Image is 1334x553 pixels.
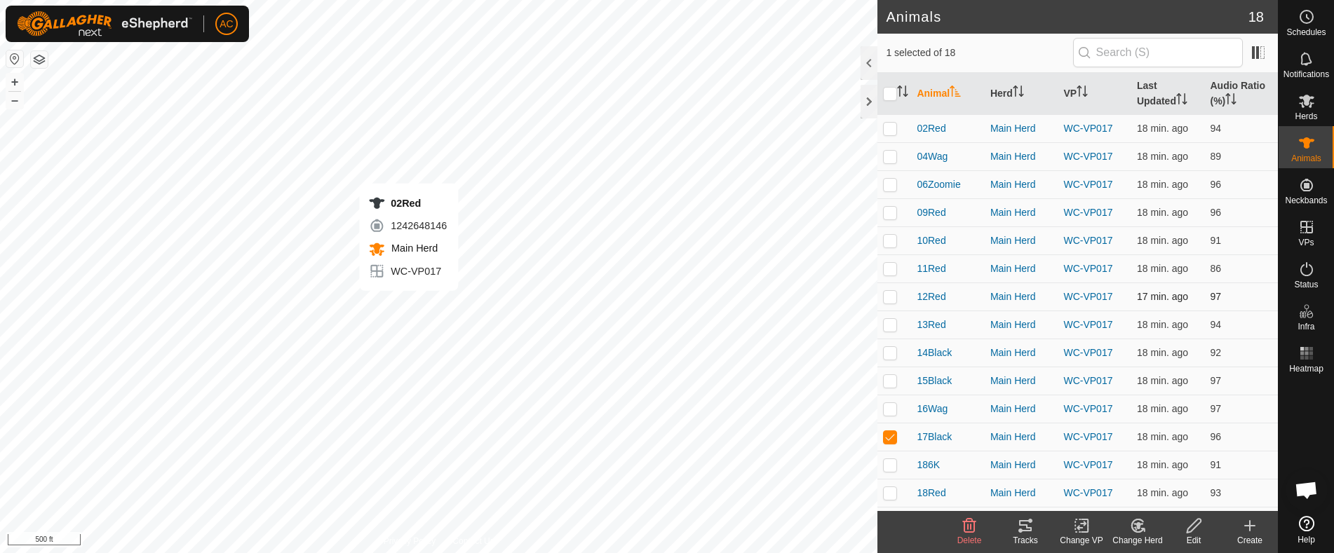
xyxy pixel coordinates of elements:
th: Animal [911,73,985,115]
span: 89 [1210,151,1221,162]
span: Delete [957,535,982,545]
a: WC-VP017 [1063,487,1112,498]
a: WC-VP017 [1063,459,1112,470]
div: Change VP [1053,534,1110,547]
span: Sep 2, 2025, 11:40 AM [1137,375,1188,386]
span: 06Zoomie [917,177,960,192]
p-sorticon: Activate to sort [1077,88,1088,99]
div: 1242648146 [368,217,447,234]
span: 86 [1210,263,1221,274]
span: 94 [1210,319,1221,330]
th: Herd [985,73,1058,115]
a: WC-VP017 [1063,207,1112,218]
div: Main Herd [990,121,1053,136]
p-sorticon: Activate to sort [897,88,908,99]
div: Main Herd [990,233,1053,248]
p-sorticon: Activate to sort [1013,88,1024,99]
span: 1 selected of 18 [886,46,1072,60]
span: Heatmap [1289,364,1323,373]
span: Main Herd [388,243,438,254]
span: 93 [1210,487,1221,498]
span: Sep 2, 2025, 11:40 AM [1137,291,1188,302]
span: 91 [1210,459,1221,470]
a: WC-VP017 [1063,347,1112,358]
span: 18 [1248,6,1264,27]
p-sorticon: Activate to sort [950,88,961,99]
span: Sep 2, 2025, 11:40 AM [1137,263,1188,274]
a: WC-VP017 [1063,375,1112,386]
a: WC-VP017 [1063,179,1112,190]
span: Sep 2, 2025, 11:40 AM [1137,487,1188,498]
span: 13Red [917,318,945,332]
button: + [6,74,23,90]
span: 96 [1210,431,1221,442]
span: AC [220,17,233,32]
span: Sep 2, 2025, 11:40 AM [1137,179,1188,190]
div: Change Herd [1110,534,1166,547]
a: WC-VP017 [1063,431,1112,442]
h2: Animals [886,8,1248,25]
span: Animals [1291,154,1321,163]
span: Sep 2, 2025, 11:40 AM [1137,235,1188,246]
a: WC-VP017 [1063,151,1112,162]
span: 97 [1210,375,1221,386]
a: Contact Us [452,535,494,547]
span: Sep 2, 2025, 11:40 AM [1137,431,1188,442]
th: VP [1058,73,1131,115]
div: Main Herd [990,149,1053,164]
span: 91 [1210,235,1221,246]
div: Main Herd [990,261,1053,276]
span: 11Red [917,261,945,276]
span: 18Red [917,486,945,500]
a: WC-VP017 [1063,403,1112,414]
span: Schedules [1286,28,1326,36]
span: 97 [1210,403,1221,414]
span: 96 [1210,179,1221,190]
span: 09Red [917,205,945,220]
div: Main Herd [990,430,1053,444]
span: 14Black [917,346,952,360]
button: Map Layers [31,51,48,68]
span: Sep 2, 2025, 11:40 AM [1137,403,1188,414]
span: 16Wag [917,402,948,416]
div: Main Herd [990,458,1053,472]
a: WC-VP017 [1063,319,1112,330]
th: Audio Ratio (%) [1204,73,1278,115]
span: Neckbands [1285,196,1327,205]
a: WC-VP017 [1063,123,1112,134]
span: 96 [1210,207,1221,218]
span: 17Black [917,430,952,444]
p-sorticon: Activate to sort [1176,95,1187,107]
div: Main Herd [990,318,1053,332]
a: Open chat [1286,469,1328,511]
span: 15Black [917,374,952,388]
button: – [6,92,23,109]
div: Main Herd [990,486,1053,500]
div: 02Red [368,195,447,212]
div: Main Herd [990,177,1053,192]
p-sorticon: Activate to sort [1225,95,1237,107]
span: Infra [1298,322,1314,331]
div: Main Herd [990,346,1053,360]
div: Main Herd [990,402,1053,416]
span: 92 [1210,347,1221,358]
a: Privacy Policy [384,535,436,547]
span: 186K [917,458,940,472]
span: Notifications [1284,70,1329,78]
span: VPs [1298,238,1314,247]
button: Reset Map [6,50,23,67]
div: Main Herd [990,374,1053,388]
span: Sep 2, 2025, 11:40 AM [1137,459,1188,470]
span: Sep 2, 2025, 11:40 AM [1137,207,1188,218]
a: WC-VP017 [1063,291,1112,302]
span: Sep 2, 2025, 11:40 AM [1137,123,1188,134]
a: WC-VP017 [1063,235,1112,246]
span: Sep 2, 2025, 11:40 AM [1137,347,1188,358]
span: 10Red [917,233,945,248]
span: 12Red [917,289,945,304]
span: Status [1294,280,1318,289]
input: Search (S) [1073,38,1243,67]
span: Herds [1295,112,1317,121]
div: Main Herd [990,205,1053,220]
div: WC-VP017 [368,263,447,280]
